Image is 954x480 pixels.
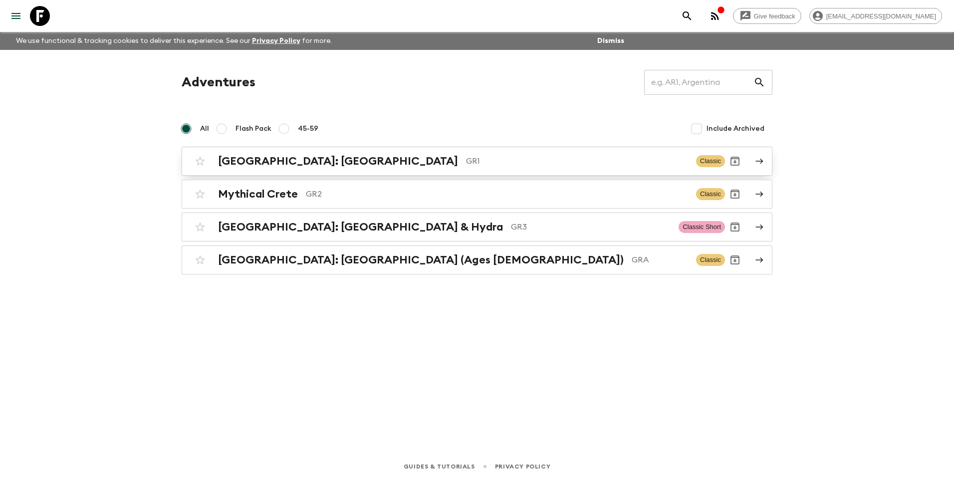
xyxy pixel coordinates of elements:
[748,12,801,20] span: Give feedback
[182,213,772,241] a: [GEOGRAPHIC_DATA]: [GEOGRAPHIC_DATA] & HydraGR3Classic ShortArchive
[6,6,26,26] button: menu
[466,155,688,167] p: GR1
[182,180,772,209] a: Mythical CreteGR2ClassicArchive
[218,253,624,266] h2: [GEOGRAPHIC_DATA]: [GEOGRAPHIC_DATA] (Ages [DEMOGRAPHIC_DATA])
[725,184,745,204] button: Archive
[725,217,745,237] button: Archive
[236,124,271,134] span: Flash Pack
[12,32,336,50] p: We use functional & tracking cookies to deliver this experience. See our for more.
[809,8,942,24] div: [EMAIL_ADDRESS][DOMAIN_NAME]
[218,221,503,234] h2: [GEOGRAPHIC_DATA]: [GEOGRAPHIC_DATA] & Hydra
[677,6,697,26] button: search adventures
[725,151,745,171] button: Archive
[218,155,458,168] h2: [GEOGRAPHIC_DATA]: [GEOGRAPHIC_DATA]
[679,221,725,233] span: Classic Short
[696,188,725,200] span: Classic
[306,188,688,200] p: GR2
[404,461,475,472] a: Guides & Tutorials
[252,37,300,44] a: Privacy Policy
[707,124,764,134] span: Include Archived
[644,68,753,96] input: e.g. AR1, Argentina
[632,254,688,266] p: GRA
[696,155,725,167] span: Classic
[696,254,725,266] span: Classic
[182,245,772,274] a: [GEOGRAPHIC_DATA]: [GEOGRAPHIC_DATA] (Ages [DEMOGRAPHIC_DATA])GRAClassicArchive
[182,147,772,176] a: [GEOGRAPHIC_DATA]: [GEOGRAPHIC_DATA]GR1ClassicArchive
[182,72,255,92] h1: Adventures
[511,221,671,233] p: GR3
[298,124,318,134] span: 45-59
[495,461,550,472] a: Privacy Policy
[821,12,942,20] span: [EMAIL_ADDRESS][DOMAIN_NAME]
[218,188,298,201] h2: Mythical Crete
[200,124,209,134] span: All
[733,8,801,24] a: Give feedback
[725,250,745,270] button: Archive
[595,34,627,48] button: Dismiss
